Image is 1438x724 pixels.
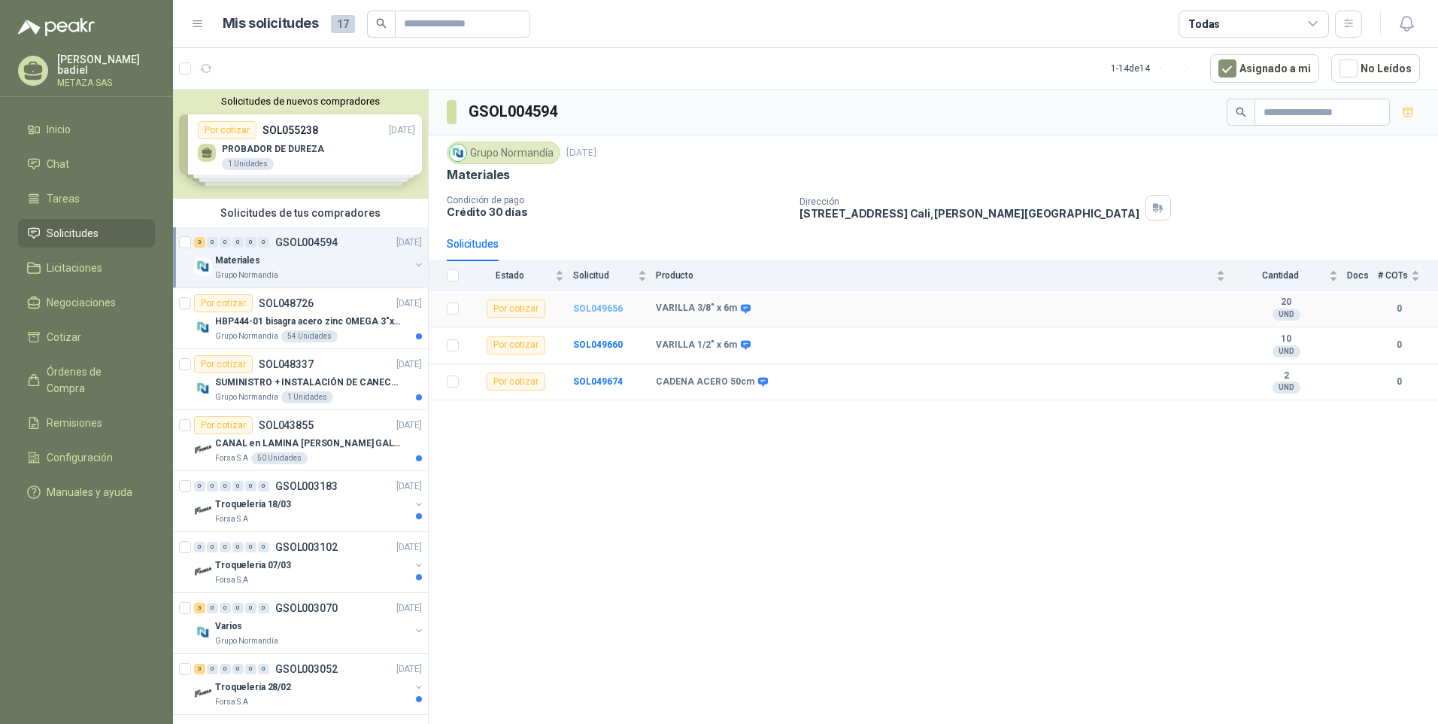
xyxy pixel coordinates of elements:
img: Company Logo [450,144,466,161]
a: Tareas [18,184,155,213]
a: Negociaciones [18,288,155,317]
a: Cotizar [18,323,155,351]
b: 10 [1234,333,1338,345]
p: [DATE] [396,601,422,616]
span: Configuración [47,449,113,466]
div: 0 [232,481,244,491]
p: [DATE] [396,357,422,372]
span: Manuales y ayuda [47,484,132,500]
a: Inicio [18,115,155,144]
div: 0 [232,237,244,248]
img: Company Logo [194,684,212,702]
a: Manuales y ayuda [18,478,155,506]
div: 0 [207,603,218,613]
div: 0 [207,542,218,552]
b: SOL049656 [573,303,623,314]
div: 0 [207,237,218,248]
a: 3 0 0 0 0 0 GSOL003052[DATE] Company LogoTroqueleria 28/02Forsa S.A [194,660,425,708]
th: Docs [1347,261,1378,291]
p: [STREET_ADDRESS] Cali , [PERSON_NAME][GEOGRAPHIC_DATA] [799,207,1139,220]
div: Por cotizar [194,355,253,373]
th: Estado [468,261,573,291]
p: Forsa S.A [215,513,248,525]
p: Varios [215,619,242,634]
p: GSOL003102 [275,542,338,552]
span: Chat [47,156,69,172]
p: Dirección [799,196,1139,207]
div: 0 [245,542,256,552]
p: Crédito 30 días [447,205,787,218]
p: [DATE] [566,146,596,160]
div: UND [1273,345,1300,357]
div: 0 [194,481,205,491]
b: 0 [1378,302,1420,316]
a: Por cotizarSOL043855[DATE] Company LogoCANAL en LAMINA [PERSON_NAME] GALVANIZADO CALI. 18 1220 X ... [173,410,428,471]
div: 0 [194,542,205,552]
span: Estado [468,270,552,281]
p: [DATE] [396,297,422,311]
div: 0 [245,664,256,674]
b: VARILLA 3/8" x 6m [656,303,737,315]
b: 0 [1378,375,1420,389]
div: 0 [207,481,218,491]
p: Grupo Normandía [215,391,278,403]
div: 54 Unidades [281,330,338,342]
a: Configuración [18,443,155,472]
a: 0 0 0 0 0 0 GSOL003102[DATE] Company LogoTroqueleria 07/03Forsa S.A [194,538,425,586]
a: Por cotizarSOL048337[DATE] Company LogoSUMINISTRO + INSTALACIÓN DE CANECA EN ACERO INOXIDABLE - M... [173,349,428,410]
h3: GSOL004594 [469,100,560,123]
a: Solicitudes [18,219,155,248]
p: [DATE] [396,540,422,555]
span: Remisiones [47,415,102,431]
a: SOL049660 [573,339,623,350]
b: SOL049674 [573,376,623,387]
a: 0 0 0 0 0 0 GSOL003183[DATE] Company LogoTroqueleria 18/03Forsa S.A [194,477,425,525]
button: No Leídos [1331,54,1420,83]
div: 0 [207,664,218,674]
p: [DATE] [396,236,422,250]
p: SUMINISTRO + INSTALACIÓN DE CANECA EN ACERO INOXIDABLE - MOBILIARIO URBANO, CAPACITAD 75 LT [215,376,402,390]
span: Tareas [47,190,80,207]
div: 0 [258,603,269,613]
div: 1 Unidades [281,391,333,403]
p: HBP444-01 bisagra acero zinc OMEGA 3"x 1.8mm. [215,315,402,329]
div: 0 [232,542,244,552]
b: CADENA ACERO 50cm [656,376,754,388]
span: Solicitud [573,270,635,281]
span: 17 [331,15,355,33]
p: Forsa S.A [215,696,248,708]
div: 50 Unidades [251,452,308,464]
a: Licitaciones [18,254,155,282]
a: 3 0 0 0 0 0 GSOL004594[DATE] Company LogoMaterialesGrupo Normandía [194,233,425,281]
th: Cantidad [1234,261,1347,291]
img: Company Logo [194,318,212,336]
span: Órdenes de Compra [47,364,141,397]
b: 2 [1234,370,1338,382]
div: Por cotizar [487,373,545,391]
th: # COTs [1378,261,1438,291]
div: 0 [245,481,256,491]
button: Asignado a mi [1210,54,1319,83]
p: Troqueleria 07/03 [215,558,291,573]
div: Por cotizar [194,416,253,434]
div: 0 [220,542,231,552]
p: Condición de pago [447,195,787,205]
div: UND [1273,382,1300,394]
div: 0 [220,664,231,674]
a: Remisiones [18,409,155,437]
span: Cantidad [1234,270,1326,281]
th: Producto [656,261,1234,291]
p: Materiales [447,167,510,183]
div: 0 [245,603,256,613]
h1: Mis solicitudes [223,13,319,35]
div: 0 [258,542,269,552]
span: Solicitudes [47,225,99,242]
img: Company Logo [194,440,212,458]
a: Por cotizarSOL048726[DATE] Company LogoHBP444-01 bisagra acero zinc OMEGA 3"x 1.8mm.Grupo Normand... [173,288,428,349]
b: VARILLA 1/2" x 6m [656,339,737,351]
p: [DATE] [396,662,422,677]
p: Forsa S.A [215,574,248,586]
div: Grupo Normandía [447,141,560,164]
a: Chat [18,150,155,178]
